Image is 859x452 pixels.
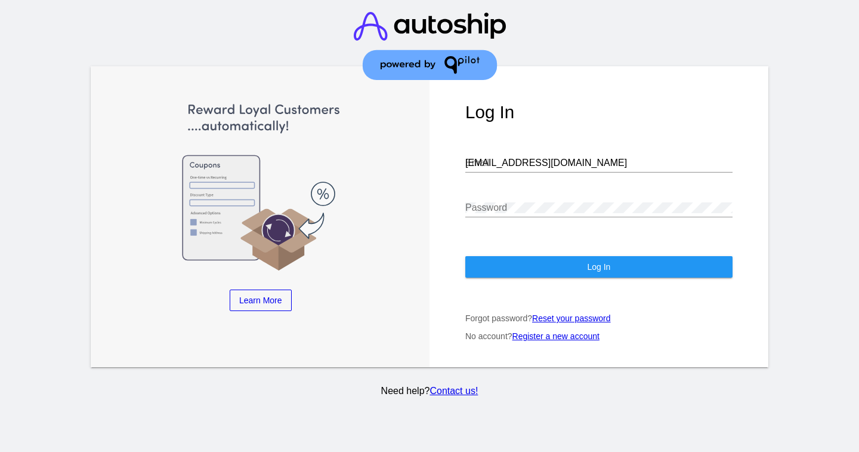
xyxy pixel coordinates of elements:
span: Log In [587,262,610,272]
a: Register a new account [512,331,600,341]
img: Apply Coupons Automatically to Scheduled Orders with QPilot [127,102,394,272]
span: Learn More [239,296,282,305]
button: Log In [465,256,733,278]
input: Email [465,158,733,168]
a: Learn More [230,290,292,311]
h1: Log In [465,102,733,122]
p: No account? [465,331,733,341]
p: Forgot password? [465,313,733,323]
p: Need help? [89,386,771,396]
a: Reset your password [532,313,611,323]
a: Contact us! [429,386,478,396]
